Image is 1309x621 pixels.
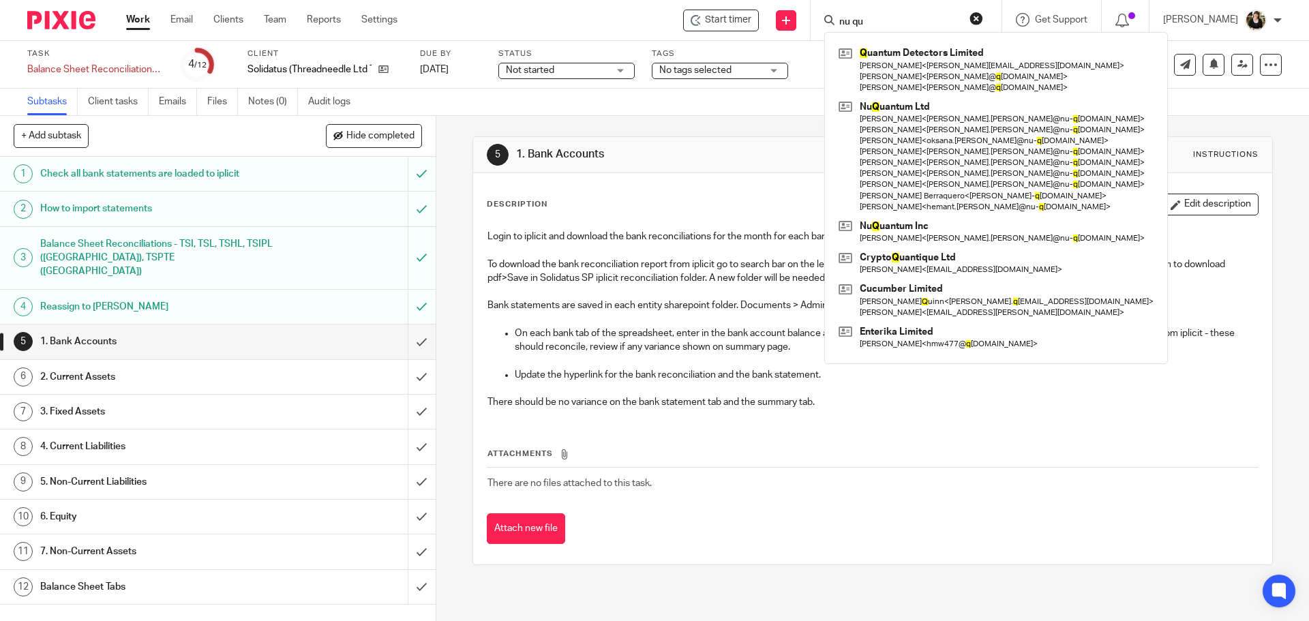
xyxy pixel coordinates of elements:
[40,436,276,457] h1: 4. Current Liabilities
[307,13,341,27] a: Reports
[27,11,95,29] img: Pixie
[838,16,961,29] input: Search
[14,437,33,456] div: 8
[14,200,33,219] div: 2
[264,13,286,27] a: Team
[487,199,547,210] p: Description
[652,48,788,59] label: Tags
[659,65,732,75] span: No tags selected
[515,368,1257,382] p: Update the hyperlink for the bank reconciliation and the bank statement.
[487,258,1257,286] p: To download the bank reconciliation report from iplicit go to search bar on the left>reports>bank...
[969,12,983,25] button: Clear
[487,450,553,457] span: Attachments
[361,13,397,27] a: Settings
[248,89,298,115] a: Notes (0)
[27,48,164,59] label: Task
[487,144,509,166] div: 5
[213,13,243,27] a: Clients
[683,10,759,31] div: Solidatus (Threadneedle Ltd T/A) - Balance Sheet Reconciliations - Solidatus
[1163,194,1259,215] button: Edit description
[14,332,33,351] div: 5
[326,124,422,147] button: Hide completed
[487,479,652,488] span: There are no files attached to this task.
[126,13,150,27] a: Work
[40,472,276,492] h1: 5. Non-Current Liabilities
[188,57,207,72] div: 4
[194,61,207,69] small: /12
[1193,149,1259,160] div: Instructions
[420,48,481,59] label: Due by
[40,331,276,352] h1: 1. Bank Accounts
[40,506,276,527] h1: 6. Equity
[40,297,276,317] h1: Reassign to [PERSON_NAME]
[487,299,1257,312] p: Bank statements are saved in each entity sharepoint folder. Documents > Admin > Bank statements >...
[14,472,33,491] div: 9
[40,164,276,184] h1: Check all bank statements are loaded to iplicit
[40,234,276,282] h1: Balance Sheet Reconciliations - TSI, TSL, TSHL, TSIPL ([GEOGRAPHIC_DATA]), TSPTE ([GEOGRAPHIC_DATA])
[40,198,276,219] h1: How to import statements
[14,507,33,526] div: 10
[88,89,149,115] a: Client tasks
[14,164,33,183] div: 1
[346,131,415,142] span: Hide completed
[247,63,372,76] p: Solidatus (Threadneedle Ltd T/A)
[40,541,276,562] h1: 7. Non-Current Assets
[14,577,33,596] div: 12
[170,13,193,27] a: Email
[487,513,565,544] button: Attach new file
[27,63,164,76] div: Balance Sheet Reconciliations - Solidatus
[40,577,276,597] h1: Balance Sheet Tabs
[705,13,751,27] span: Start timer
[40,402,276,422] h1: 3. Fixed Assets
[14,542,33,561] div: 11
[308,89,361,115] a: Audit logs
[159,89,197,115] a: Emails
[516,147,902,162] h1: 1. Bank Accounts
[1035,15,1087,25] span: Get Support
[207,89,238,115] a: Files
[14,297,33,316] div: 4
[420,65,449,74] span: [DATE]
[14,402,33,421] div: 7
[27,89,78,115] a: Subtasks
[1245,10,1267,31] img: Helen%20Campbell.jpeg
[506,65,554,75] span: Not started
[14,124,89,147] button: + Add subtask
[14,367,33,387] div: 6
[515,327,1257,354] p: On each bank tab of the spreadsheet, enter in the bank account balance as per the actual month en...
[498,48,635,59] label: Status
[14,248,33,267] div: 3
[487,395,1257,409] p: There should be no variance on the bank statement tab and the summary tab.
[247,48,403,59] label: Client
[487,230,1257,243] p: Login to iplicit and download the bank reconciliations for the month for each bank account. (Ever...
[1163,13,1238,27] p: [PERSON_NAME]
[40,367,276,387] h1: 2. Current Assets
